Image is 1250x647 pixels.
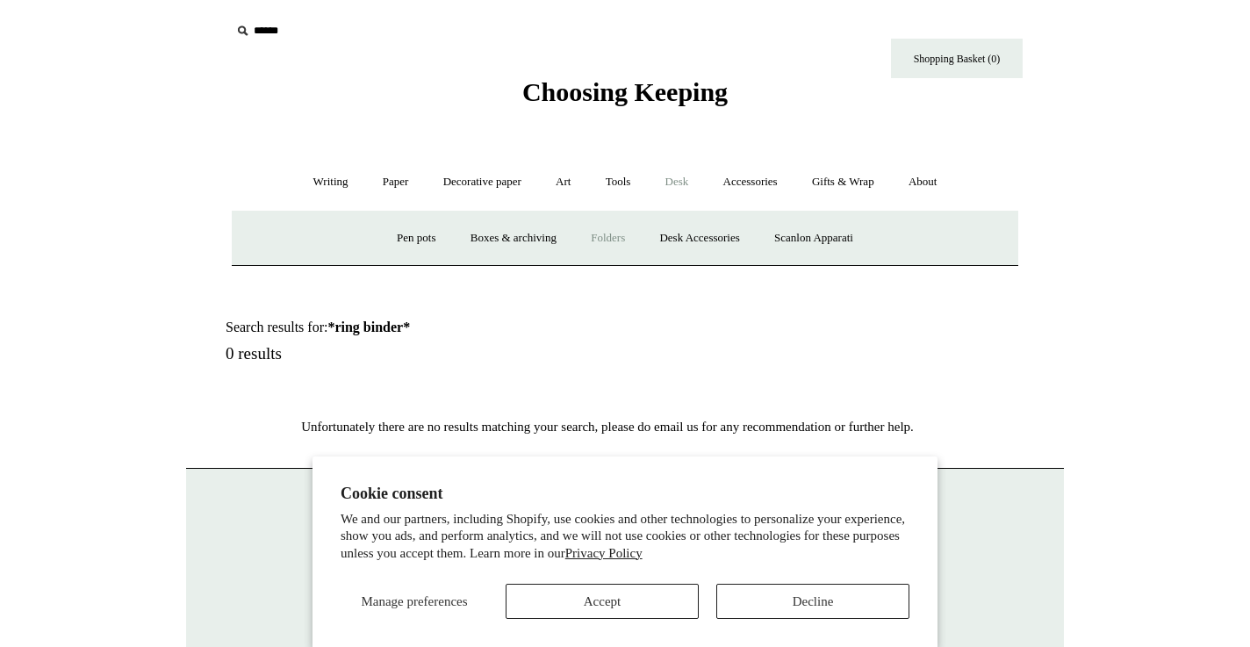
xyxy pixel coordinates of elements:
button: Accept [506,584,699,619]
a: Scanlon Apparati [758,215,869,262]
p: We and our partners, including Shopify, use cookies and other technologies to personalize your ex... [341,511,909,563]
a: Choosing Keeping [522,91,728,104]
button: Decline [716,584,909,619]
a: Tools [590,159,647,205]
a: Desk Accessories [643,215,755,262]
span: Choosing Keeping [522,77,728,106]
a: Decorative paper [427,159,537,205]
a: Gifts & Wrap [796,159,890,205]
a: Shopping Basket (0) [891,39,1023,78]
p: [STREET_ADDRESS] London WC2H 9NS [DATE] - [DATE] 10:30am to 5:30pm [DATE] 10.30am to 6pm [DATE] 1... [204,486,1046,634]
a: Desk [650,159,705,205]
h5: 0 results [226,344,645,364]
a: Boxes & archiving [455,215,572,262]
a: Art [540,159,586,205]
h2: Cookie consent [341,485,909,503]
button: Manage preferences [341,584,488,619]
a: Paper [367,159,425,205]
a: Privacy Policy [565,546,643,560]
a: Accessories [708,159,794,205]
a: Pen pots [381,215,451,262]
h1: Search results for: [226,319,645,335]
a: Folders [575,215,641,262]
span: Manage preferences [361,594,467,608]
a: About [893,159,953,205]
strong: *ring binder* [327,320,410,334]
a: Writing [298,159,364,205]
p: Unfortunately there are no results matching your search, please do email us for any recommendatio... [186,416,1029,437]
